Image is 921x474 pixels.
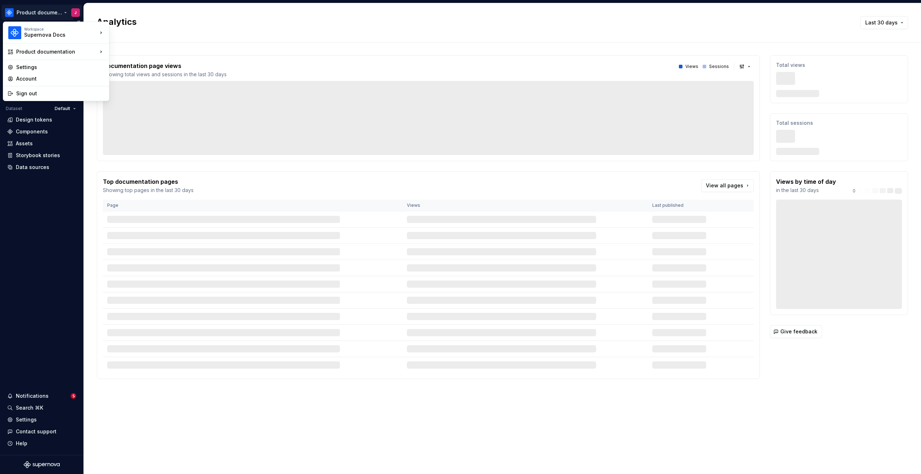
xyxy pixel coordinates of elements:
div: Workspace [24,27,97,31]
div: Sign out [16,90,105,97]
div: Supernova Docs [24,31,85,38]
div: Product documentation [16,48,97,55]
div: Account [16,75,105,82]
div: Settings [16,64,105,71]
img: 87691e09-aac2-46b6-b153-b9fe4eb63333.png [8,26,21,39]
